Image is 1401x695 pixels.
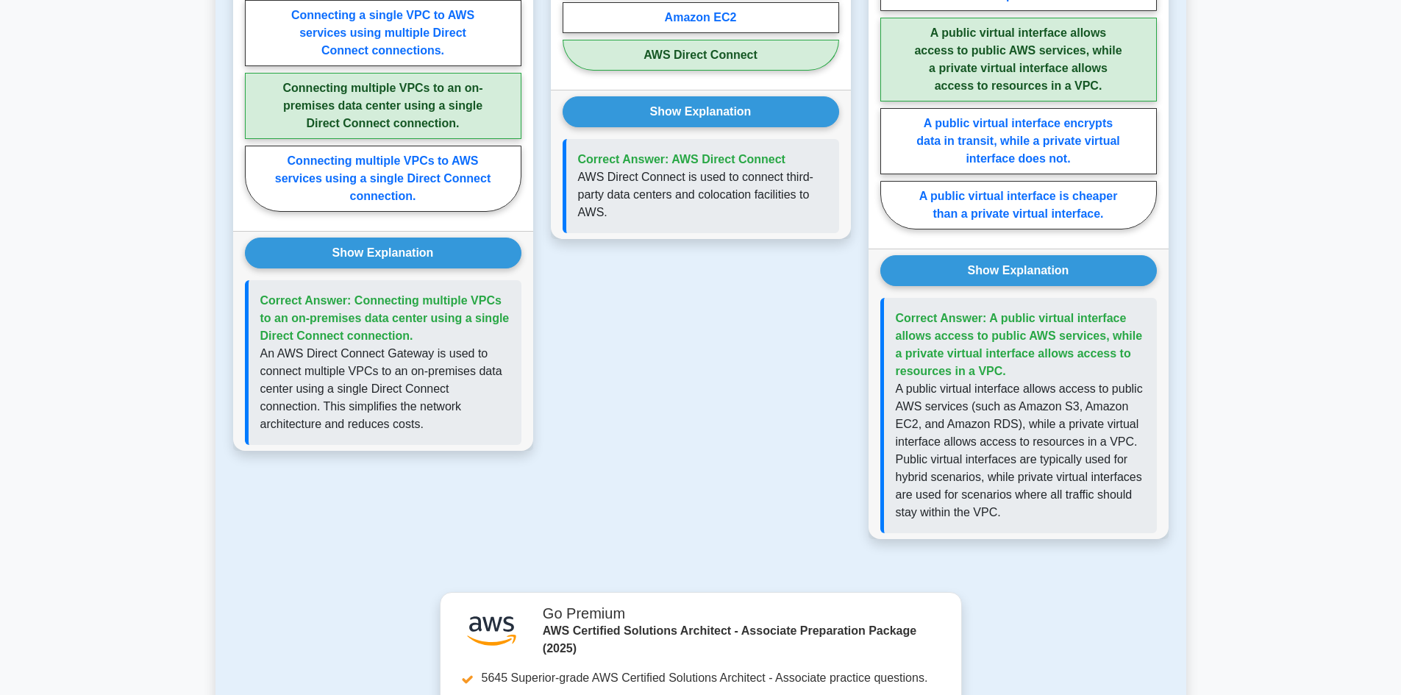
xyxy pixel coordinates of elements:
[880,18,1157,101] label: A public virtual interface allows access to public AWS services, while a private virtual interfac...
[563,2,839,33] label: Amazon EC2
[896,312,1143,377] span: Correct Answer: A public virtual interface allows access to public AWS services, while a private ...
[896,380,1145,521] p: A public virtual interface allows access to public AWS services (such as Amazon S3, Amazon EC2, a...
[245,238,521,268] button: Show Explanation
[578,168,827,221] p: AWS Direct Connect is used to connect third-party data centers and colocation facilities to AWS.
[245,146,521,212] label: Connecting multiple VPCs to AWS services using a single Direct Connect connection.
[260,345,510,433] p: An AWS Direct Connect Gateway is used to connect multiple VPCs to an on-premises data center usin...
[880,255,1157,286] button: Show Explanation
[578,153,785,165] span: Correct Answer: AWS Direct Connect
[880,108,1157,174] label: A public virtual interface encrypts data in transit, while a private virtual interface does not.
[563,40,839,71] label: AWS Direct Connect
[260,294,510,342] span: Correct Answer: Connecting multiple VPCs to an on-premises data center using a single Direct Conn...
[563,96,839,127] button: Show Explanation
[880,181,1157,229] label: A public virtual interface is cheaper than a private virtual interface.
[245,73,521,139] label: Connecting multiple VPCs to an on-premises data center using a single Direct Connect connection.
